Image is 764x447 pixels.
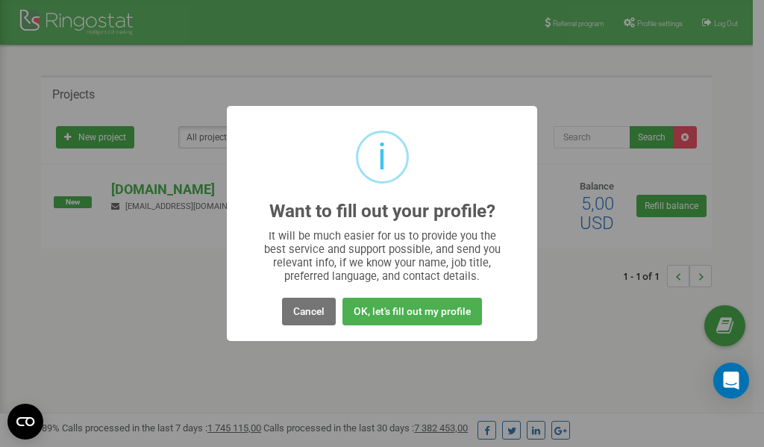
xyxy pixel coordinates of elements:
div: It will be much easier for us to provide you the best service and support possible, and send you ... [257,229,508,283]
h2: Want to fill out your profile? [269,201,495,222]
div: i [378,133,386,181]
button: OK, let's fill out my profile [342,298,482,325]
button: Cancel [282,298,336,325]
button: Open CMP widget [7,404,43,440]
div: Open Intercom Messenger [713,363,749,398]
